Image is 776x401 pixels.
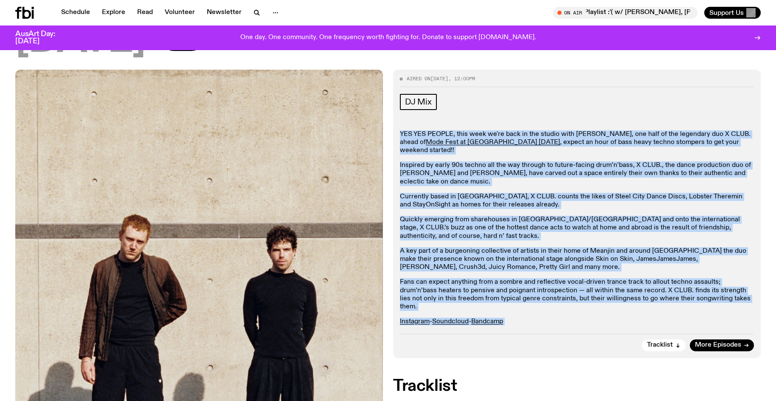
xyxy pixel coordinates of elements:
[400,94,437,110] a: DJ Mix
[160,7,200,19] a: Volunteer
[400,247,754,272] p: A key part of a burgeoning collective of artists in their home of Meanjin and around [GEOGRAPHIC_...
[432,318,469,325] a: Soundcloud
[695,342,741,348] span: More Episodes
[15,21,145,59] span: [DATE]
[56,7,95,19] a: Schedule
[240,34,536,42] p: One day. One community. One frequency worth fighting for. Donate to support [DOMAIN_NAME].
[709,9,744,17] span: Support Us
[405,97,432,107] span: DJ Mix
[430,75,448,82] span: [DATE]
[400,193,754,209] p: Currently based in [GEOGRAPHIC_DATA], X CLUB. counts the likes of Steel City Dance Discs, Lobster...
[553,7,697,19] button: On AirThe Playlist / [PERSON_NAME]'s Last Playlist :'( w/ [PERSON_NAME], [PERSON_NAME], [PERSON_N...
[202,7,247,19] a: Newsletter
[471,318,503,325] a: Bandcamp
[393,378,761,394] h2: Tracklist
[448,75,475,82] span: , 12:00pm
[704,7,761,19] button: Support Us
[15,31,70,45] h3: AusArt Day: [DATE]
[400,318,430,325] a: Instagram
[400,278,754,311] p: Fans can expect anything from a sombre and reflective vocal-driven trance track to allout techno ...
[400,130,754,155] p: YES YES PEOPLE, this week we're back in the studio with [PERSON_NAME], one half of the legendary ...
[97,7,130,19] a: Explore
[407,75,430,82] span: Aired on
[400,318,754,326] p: - -
[690,339,754,351] a: More Episodes
[647,342,673,348] span: Tracklist
[426,139,560,146] a: Mode Fest at [GEOGRAPHIC_DATA] [DATE]
[400,161,754,186] p: Inspired by early 90s techno all the way through to future-facing drum’n’bass, X CLUB., the dance...
[132,7,158,19] a: Read
[400,216,754,240] p: Quickly emerging from sharehouses in [GEOGRAPHIC_DATA]/[GEOGRAPHIC_DATA] and onto the internation...
[642,339,686,351] button: Tracklist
